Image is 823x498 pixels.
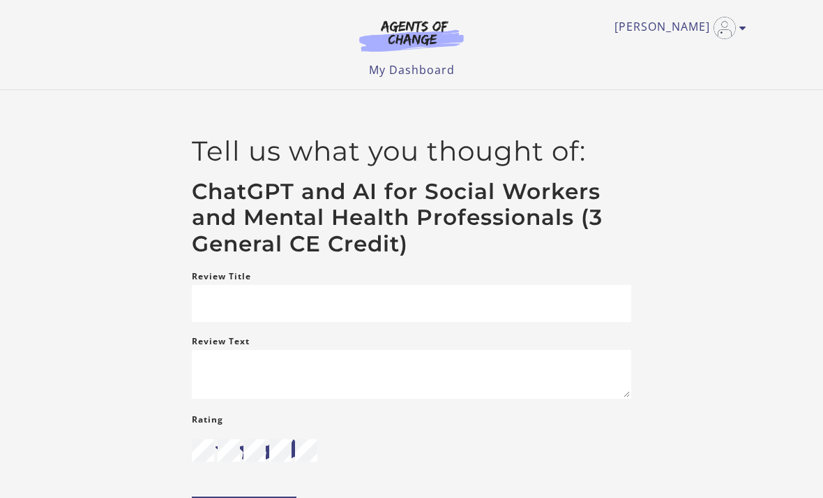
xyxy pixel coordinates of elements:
[216,439,238,462] i: star
[345,20,478,52] img: Agents of Change Logo
[283,439,305,462] i: star
[614,17,739,39] a: Toggle menu
[295,439,317,462] input: 5
[243,439,266,462] input: 3
[192,179,631,258] h3: ChatGPT and AI for Social Workers and Mental Health Professionals (3 General CE Credit)
[192,439,214,462] input: 1
[192,413,223,425] span: Rating
[192,333,250,350] label: Review Text
[192,135,631,168] h2: Tell us what you thought of:
[218,439,240,462] input: 2
[192,268,251,285] label: Review Title
[192,439,214,462] i: star
[369,62,455,78] a: My Dashboard
[269,439,292,462] input: 4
